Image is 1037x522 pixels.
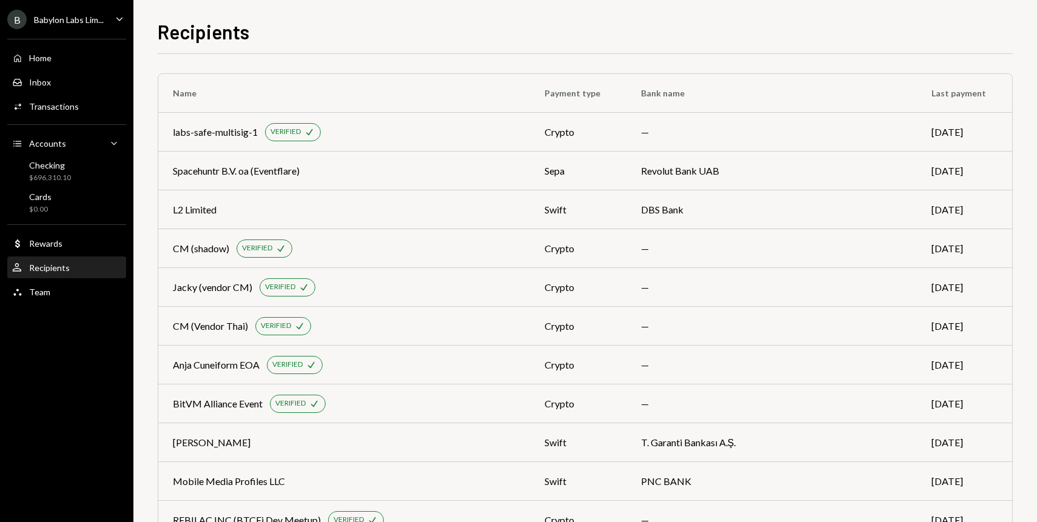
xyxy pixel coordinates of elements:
[7,71,126,93] a: Inbox
[626,384,918,423] td: —
[7,10,27,29] div: B
[272,360,303,370] div: VERIFIED
[917,190,1012,229] td: [DATE]
[917,152,1012,190] td: [DATE]
[626,229,918,268] td: —
[545,164,612,178] div: sepa
[242,243,272,253] div: VERIFIED
[7,95,126,117] a: Transactions
[270,127,301,137] div: VERIFIED
[7,256,126,278] a: Recipients
[29,101,79,112] div: Transactions
[545,435,612,450] div: swift
[173,280,252,295] div: Jacky (vendor CM)
[29,192,52,202] div: Cards
[7,281,126,303] a: Team
[917,423,1012,462] td: [DATE]
[545,202,612,217] div: swift
[29,287,50,297] div: Team
[7,47,126,69] a: Home
[7,232,126,254] a: Rewards
[275,398,306,409] div: VERIFIED
[917,462,1012,501] td: [DATE]
[917,307,1012,346] td: [DATE]
[7,188,126,217] a: Cards$0.00
[917,74,1012,113] th: Last payment
[545,319,612,333] div: crypto
[626,423,918,462] td: T. Garanti Bankası A.Ş.
[173,397,263,411] div: BitVM Alliance Event
[917,229,1012,268] td: [DATE]
[626,190,918,229] td: DBS Bank
[626,268,918,307] td: —
[173,358,260,372] div: Anja Cuneiform EOA
[545,280,612,295] div: crypto
[29,160,71,170] div: Checking
[7,156,126,186] a: Checking$696,310.10
[29,53,52,63] div: Home
[917,346,1012,384] td: [DATE]
[530,74,626,113] th: Payment type
[626,74,918,113] th: Bank name
[29,263,70,273] div: Recipients
[173,474,285,489] div: Mobile Media Profiles LLC
[29,138,66,149] div: Accounts
[29,173,71,183] div: $696,310.10
[626,346,918,384] td: —
[29,77,51,87] div: Inbox
[173,435,250,450] div: [PERSON_NAME]
[158,19,249,44] h1: Recipients
[626,113,918,152] td: —
[545,241,612,256] div: crypto
[545,397,612,411] div: crypto
[29,204,52,215] div: $0.00
[545,358,612,372] div: crypto
[173,164,300,178] div: Spacehuntr B.V. oa (Eventflare)
[173,241,229,256] div: CM (shadow)
[626,462,918,501] td: PNC BANK
[545,125,612,139] div: crypto
[917,384,1012,423] td: [DATE]
[626,152,918,190] td: Revolut Bank UAB
[265,282,295,292] div: VERIFIED
[158,74,530,113] th: Name
[7,132,126,154] a: Accounts
[917,268,1012,307] td: [DATE]
[29,238,62,249] div: Rewards
[261,321,291,331] div: VERIFIED
[545,474,612,489] div: swift
[917,113,1012,152] td: [DATE]
[626,307,918,346] td: —
[173,125,258,139] div: labs-safe-multisig-1
[173,319,248,333] div: CM (Vendor Thai)
[173,202,216,217] div: L2 Limited
[34,15,104,25] div: Babylon Labs Lim...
